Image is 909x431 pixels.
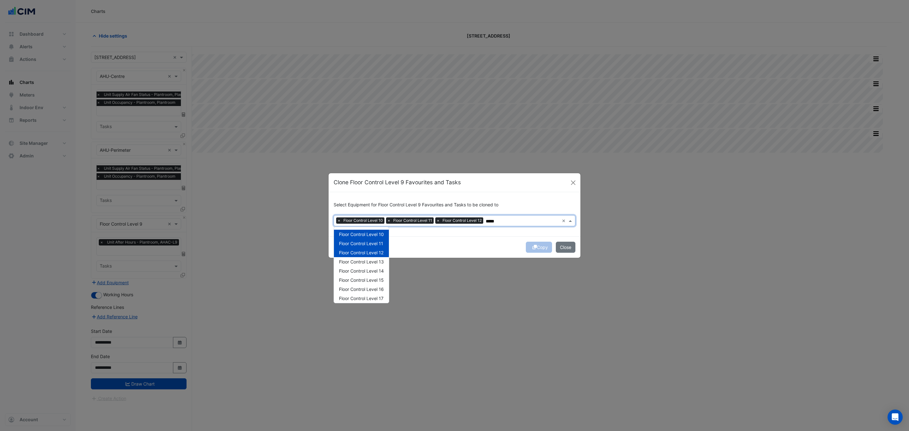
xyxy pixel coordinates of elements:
[568,178,578,187] button: Close
[339,232,384,237] span: Floor Control Level 10
[435,217,441,224] span: ×
[342,217,384,224] span: Floor Control Level 10
[339,250,383,255] span: Floor Control Level 12
[386,217,392,224] span: ×
[339,296,383,301] span: Floor Control Level 17
[339,286,384,292] span: Floor Control Level 16
[334,202,575,208] h6: Select Equipment for Floor Control Level 9 Favourites and Tasks to be cloned to
[334,178,461,186] h5: Clone Floor Control Level 9 Favourites and Tasks
[336,217,342,224] span: ×
[441,217,483,224] span: Floor Control Level 12
[339,241,383,246] span: Floor Control Level 11
[339,259,384,264] span: Floor Control Level 13
[392,217,434,224] span: Floor Control Level 11
[888,410,903,425] div: Open Intercom Messenger
[562,217,567,224] span: Clear
[339,277,384,283] span: Floor Control Level 15
[556,242,575,253] button: Close
[339,268,384,274] span: Floor Control Level 14
[334,227,389,303] div: Options List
